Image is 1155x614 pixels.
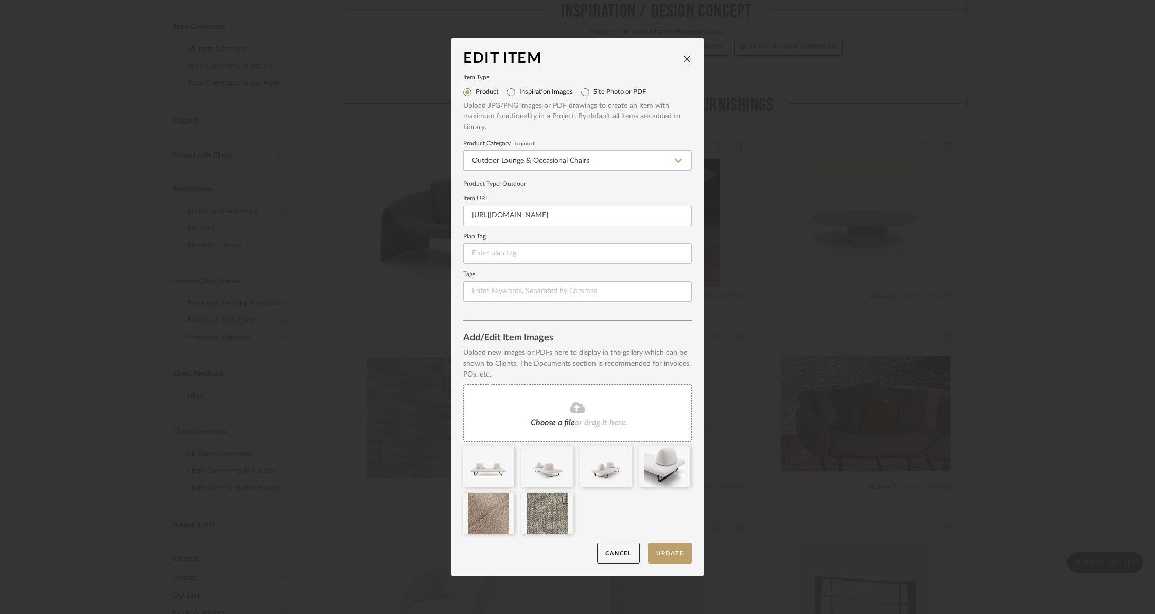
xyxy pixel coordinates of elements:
[648,543,692,564] button: Update
[463,348,692,380] div: Upload new images or PDFs here to display in the gallery which can be shown to Clients. The Docum...
[463,234,692,240] label: Plan Tag
[597,543,640,564] button: Cancel
[593,88,646,96] label: Site Photo or PDF
[682,54,692,63] button: close
[463,75,692,80] label: Item Type
[463,206,692,226] input: Enter URL
[463,333,692,344] div: Add/Edit Item Images
[463,179,692,189] div: Product Type
[515,142,534,146] span: required
[463,281,692,302] input: Enter Keywords, Separated by Commas
[531,419,575,427] span: Choose a file
[463,150,692,171] input: Type a category to search and select
[463,100,692,133] div: Upload JPG/PNG images or PDF drawings to create an item with maximum functionality in a Project. ...
[575,419,627,427] span: or drag it here.
[463,243,692,264] input: Enter plan tag
[519,88,573,96] label: Inspiration Images
[463,84,692,100] mat-radio-group: Select item type
[463,196,692,201] label: Item URL
[463,272,692,277] label: Tags
[463,50,682,67] div: Edit Item
[499,181,526,187] span: : Outdoor
[463,141,692,146] label: Product Category
[476,88,499,96] label: Product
